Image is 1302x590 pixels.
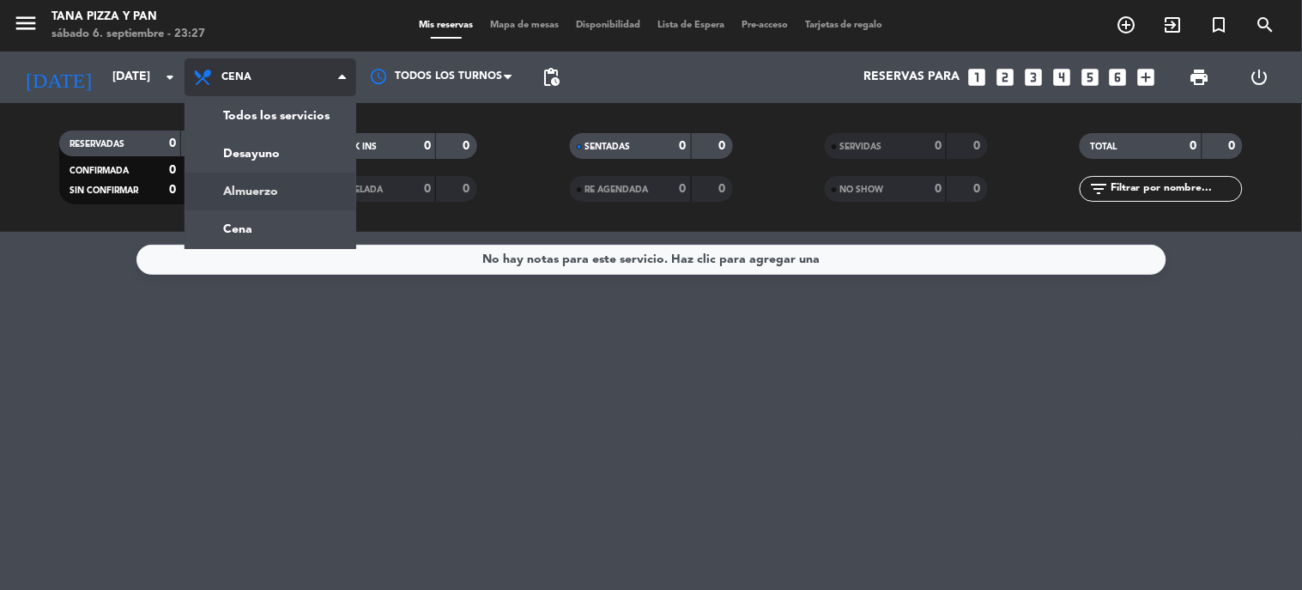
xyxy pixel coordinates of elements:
span: Lista de Espera [649,21,733,30]
input: Filtrar por nombre... [1109,179,1242,198]
i: looks_4 [1051,66,1073,88]
span: NO SHOW [840,186,884,194]
strong: 0 [680,140,687,152]
a: Cena [185,210,355,248]
strong: 0 [463,183,474,195]
strong: 0 [973,140,984,152]
i: looks_two [994,66,1016,88]
i: exit_to_app [1163,15,1184,35]
span: TOTAL [1090,143,1117,151]
strong: 0 [680,183,687,195]
i: search [1256,15,1276,35]
button: menu [13,10,39,42]
strong: 0 [935,140,942,152]
i: looks_3 [1022,66,1045,88]
i: looks_one [966,66,988,88]
a: Desayuno [185,135,355,173]
strong: 0 [424,140,431,152]
i: looks_6 [1107,66,1129,88]
i: arrow_drop_down [160,67,180,88]
i: menu [13,10,39,36]
span: Disponibilidad [567,21,649,30]
span: Pre-acceso [733,21,796,30]
i: filter_list [1088,179,1109,199]
i: turned_in_not [1209,15,1230,35]
span: CANCELADA [330,186,383,194]
strong: 0 [718,140,729,152]
i: [DATE] [13,58,104,96]
strong: 0 [424,183,431,195]
strong: 0 [1190,140,1197,152]
span: Mis reservas [410,21,481,30]
strong: 0 [463,140,474,152]
div: sábado 6. septiembre - 23:27 [51,26,205,43]
strong: 0 [169,164,176,176]
span: Cena [221,71,251,83]
strong: 0 [169,184,176,196]
span: SERVIDAS [840,143,882,151]
span: RESERVADAS [70,140,124,149]
a: Almuerzo [185,173,355,210]
span: RE AGENDADA [585,186,649,194]
span: Tarjetas de regalo [796,21,892,30]
span: print [1190,67,1210,88]
strong: 0 [935,183,942,195]
div: LOG OUT [1230,52,1289,103]
a: Todos los servicios [185,97,355,135]
div: No hay notas para este servicio. Haz clic para agregar una [482,250,820,270]
span: CONFIRMADA [70,167,129,175]
span: pending_actions [541,67,561,88]
strong: 0 [718,183,729,195]
span: Reservas para [863,70,960,84]
i: add_circle_outline [1117,15,1137,35]
i: power_settings_new [1249,67,1269,88]
strong: 0 [1229,140,1239,152]
span: SENTADAS [585,143,631,151]
div: Tana Pizza y Pan [51,9,205,26]
i: looks_5 [1079,66,1101,88]
i: add_box [1135,66,1158,88]
span: SIN CONFIRMAR [70,186,138,195]
strong: 0 [169,137,176,149]
strong: 0 [973,183,984,195]
span: Mapa de mesas [481,21,567,30]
